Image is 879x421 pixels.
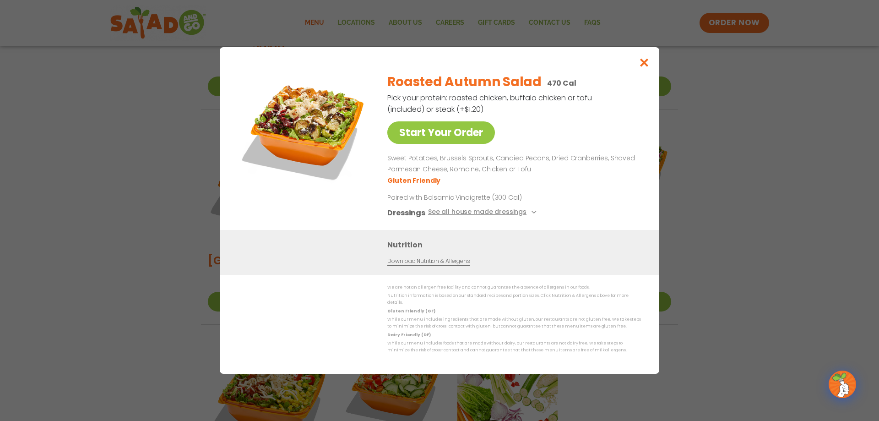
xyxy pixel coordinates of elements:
[387,153,637,175] p: Sweet Potatoes, Brussels Sprouts, Candied Pecans, Dried Cranberries, Shaved Parmesan Cheese, Roma...
[387,72,541,92] h2: Roasted Autumn Salad
[387,292,641,306] p: Nutrition information is based on our standard recipes and portion sizes. Click Nutrition & Aller...
[387,340,641,354] p: While our menu includes foods that are made without dairy, our restaurants are not dairy free. We...
[387,207,425,219] h3: Dressings
[387,308,435,314] strong: Gluten Friendly (GF)
[387,332,430,338] strong: Dairy Friendly (DF)
[428,207,539,219] button: See all house made dressings
[387,284,641,291] p: We are not an allergen free facility and cannot guarantee the absence of allergens in our foods.
[830,372,855,397] img: wpChatIcon
[387,316,641,330] p: While our menu includes ingredients that are made without gluten, our restaurants are not gluten ...
[387,239,646,251] h3: Nutrition
[387,257,470,266] a: Download Nutrition & Allergens
[547,77,576,89] p: 470 Cal
[629,47,659,78] button: Close modal
[387,92,593,115] p: Pick your protein: roasted chicken, buffalo chicken or tofu (included) or steak (+$1.20)
[387,176,442,186] li: Gluten Friendly
[387,193,557,202] p: Paired with Balsamic Vinaigrette (300 Cal)
[387,121,495,144] a: Start Your Order
[240,66,369,194] img: Featured product photo for Roasted Autumn Salad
